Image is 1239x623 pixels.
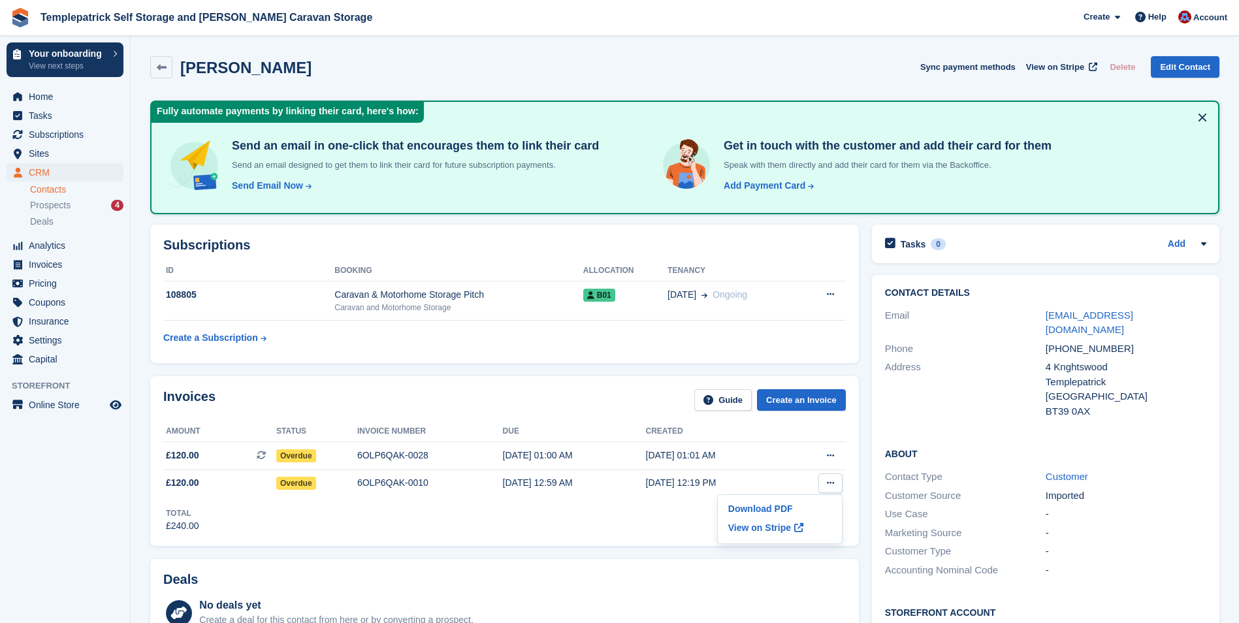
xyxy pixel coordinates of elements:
span: Storefront [12,379,130,392]
img: stora-icon-8386f47178a22dfd0bd8f6a31ec36ba5ce8667c1dd55bd0f319d3a0aa187defe.svg [10,8,30,27]
span: Home [29,88,107,106]
th: Created [646,421,790,442]
th: Tenancy [668,261,800,281]
span: Online Store [29,396,107,414]
a: Contacts [30,184,123,196]
h2: Subscriptions [163,238,846,253]
div: Accounting Nominal Code [885,563,1046,578]
span: Pricing [29,274,107,293]
div: [DATE] 01:00 AM [503,449,646,462]
div: No deals yet [199,598,473,613]
div: Marketing Source [885,526,1046,541]
span: Prospects [30,199,71,212]
img: send-email-b5881ef4c8f827a638e46e229e590028c7e36e3a6c99d2365469aff88783de13.svg [167,138,221,193]
a: menu [7,255,123,274]
div: £240.00 [166,519,199,533]
p: Send an email designed to get them to link their card for future subscription payments. [227,159,599,172]
div: [DATE] 01:01 AM [646,449,790,462]
h2: Invoices [163,389,216,411]
span: View on Stripe [1026,61,1084,74]
a: menu [7,88,123,106]
span: Sites [29,144,107,163]
a: menu [7,106,123,125]
span: Overdue [276,477,316,490]
h2: About [885,447,1206,460]
span: Settings [29,331,107,349]
div: Templepatrick [1046,375,1206,390]
div: Customer Source [885,488,1046,503]
a: Create a Subscription [163,326,266,350]
span: Analytics [29,236,107,255]
a: menu [7,236,123,255]
th: Amount [163,421,276,442]
a: Download PDF [723,500,837,517]
div: 6OLP6QAK-0028 [357,449,503,462]
div: Contact Type [885,470,1046,485]
a: Edit Contact [1151,56,1219,78]
div: 0 [931,238,946,250]
a: menu [7,293,123,311]
a: Add [1168,237,1185,252]
div: 108805 [163,288,334,302]
span: Subscriptions [29,125,107,144]
div: - [1046,526,1206,541]
a: menu [7,163,123,182]
a: View on Stripe [1021,56,1100,78]
a: Create an Invoice [757,389,846,411]
div: [DATE] 12:59 AM [503,476,646,490]
a: [EMAIL_ADDRESS][DOMAIN_NAME] [1046,310,1133,336]
div: Caravan and Motorhome Storage [334,302,583,313]
span: Help [1148,10,1167,24]
h2: Storefront Account [885,605,1206,618]
span: CRM [29,163,107,182]
div: 6OLP6QAK-0010 [357,476,503,490]
th: ID [163,261,334,281]
div: Create a Subscription [163,331,258,345]
th: Booking [334,261,583,281]
th: Status [276,421,357,442]
th: Invoice number [357,421,503,442]
div: Total [166,507,199,519]
span: Invoices [29,255,107,274]
a: View on Stripe [723,517,837,538]
span: B01 [583,289,615,302]
button: Sync payment methods [920,56,1016,78]
h2: [PERSON_NAME] [180,59,312,76]
a: Your onboarding View next steps [7,42,123,77]
th: Allocation [583,261,668,281]
a: menu [7,331,123,349]
a: menu [7,350,123,368]
button: Delete [1104,56,1140,78]
a: menu [7,144,123,163]
div: 4 Knghtswood [1046,360,1206,375]
th: Due [503,421,646,442]
div: Caravan & Motorhome Storage Pitch [334,288,583,302]
a: menu [7,312,123,330]
a: Preview store [108,397,123,413]
span: Coupons [29,293,107,311]
img: get-in-touch-e3e95b6451f4e49772a6039d3abdde126589d6f45a760754adfa51be33bf0f70.svg [660,138,713,192]
div: Customer Type [885,544,1046,559]
h2: Deals [163,572,198,587]
a: Guide [694,389,752,411]
a: menu [7,274,123,293]
div: Fully automate payments by linking their card, here's how: [152,102,424,123]
span: Insurance [29,312,107,330]
span: Capital [29,350,107,368]
h4: Send an email in one-click that encourages them to link their card [227,138,599,153]
div: [DATE] 12:19 PM [646,476,790,490]
div: - [1046,544,1206,559]
a: Prospects 4 [30,199,123,212]
div: 4 [111,200,123,211]
span: [DATE] [668,288,696,302]
div: - [1046,507,1206,522]
span: £120.00 [166,476,199,490]
span: Deals [30,216,54,228]
p: Speak with them directly and add their card for them via the Backoffice. [718,159,1052,172]
div: Send Email Now [232,179,303,193]
div: Use Case [885,507,1046,522]
div: Add Payment Card [724,179,805,193]
h2: Contact Details [885,288,1206,298]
